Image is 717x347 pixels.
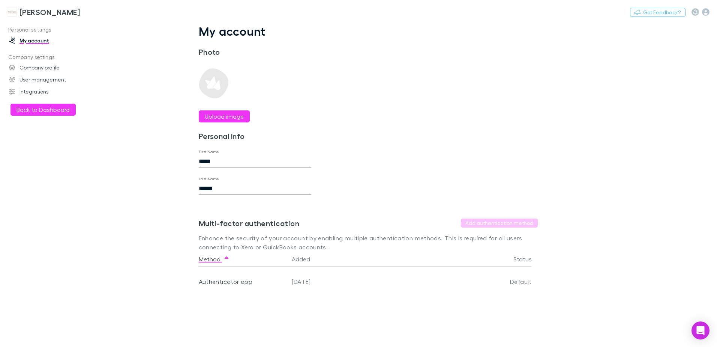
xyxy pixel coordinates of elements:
[1,74,101,86] a: User management
[1,25,101,35] p: Personal settings
[199,234,538,252] p: Enhance the security of your account by enabling multiple authentication methods. This is require...
[691,321,709,339] div: Open Intercom Messenger
[289,267,464,297] div: [DATE]
[205,112,244,121] label: Upload image
[1,53,101,62] p: Company settings
[292,252,319,267] button: Added
[1,35,101,47] a: My account
[199,267,286,297] div: Authenticator app
[1,62,101,74] a: Company profile
[199,68,229,98] img: Preview
[19,8,80,17] h3: [PERSON_NAME]
[10,104,76,116] button: Back to Dashboard
[7,8,16,17] img: Hales Douglass's Logo
[630,8,685,17] button: Got Feedback?
[199,131,311,140] h3: Personal Info
[513,252,541,267] button: Status
[461,219,538,228] button: Add authentication method
[199,252,229,267] button: Method
[199,176,219,182] label: Last Name
[199,110,250,122] button: Upload image
[464,267,532,297] div: Default
[199,47,311,56] h3: Photo
[3,3,84,21] a: [PERSON_NAME]
[199,149,219,155] label: First Name
[199,219,299,228] h3: Multi-factor authentication
[1,86,101,98] a: Integrations
[199,24,538,38] h1: My account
